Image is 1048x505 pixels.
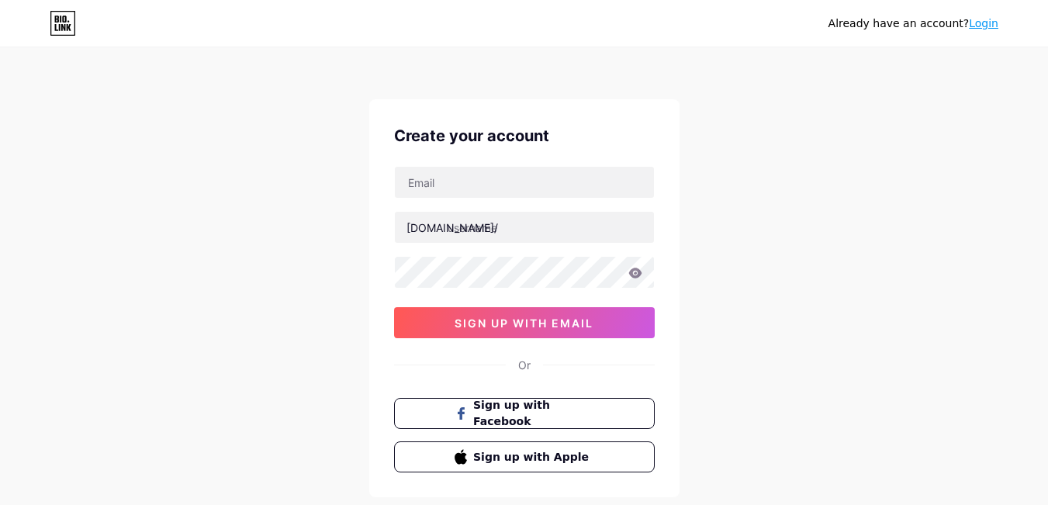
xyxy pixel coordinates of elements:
input: username [395,212,654,243]
div: [DOMAIN_NAME]/ [406,220,498,236]
div: Or [518,357,531,373]
button: Sign up with Facebook [394,398,655,429]
span: Sign up with Facebook [473,397,593,430]
a: Login [969,17,998,29]
span: Sign up with Apple [473,449,593,465]
div: Already have an account? [828,16,998,32]
span: sign up with email [455,316,593,330]
div: Create your account [394,124,655,147]
button: Sign up with Apple [394,441,655,472]
input: Email [395,167,654,198]
button: sign up with email [394,307,655,338]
